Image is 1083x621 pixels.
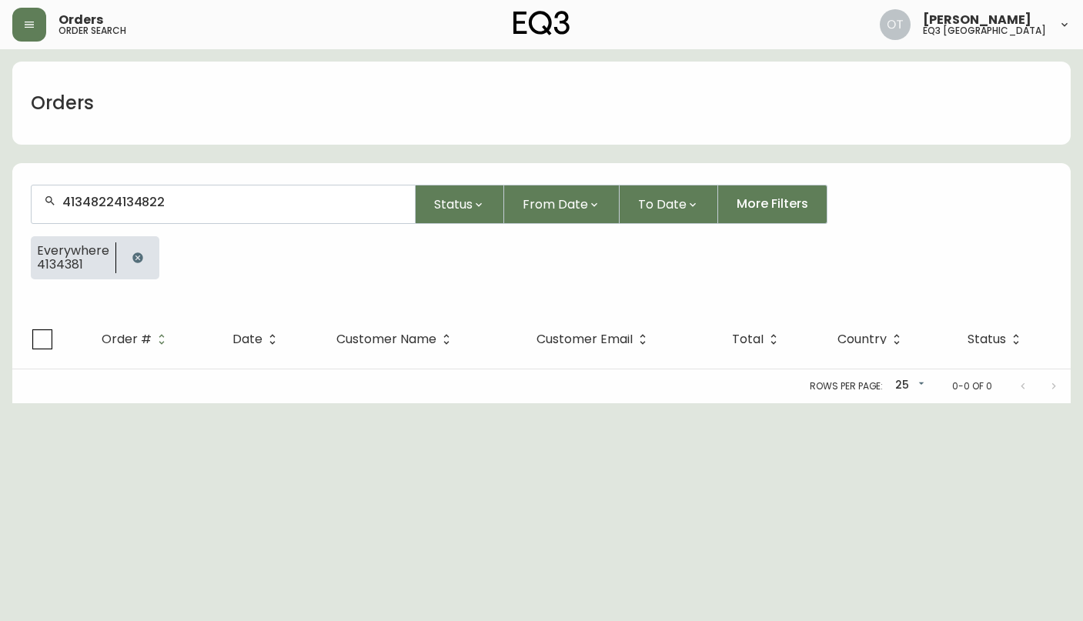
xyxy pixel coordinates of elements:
[336,335,436,344] span: Customer Name
[62,195,403,209] input: Search
[638,195,687,214] span: To Date
[880,9,911,40] img: 5d4d18d254ded55077432b49c4cb2919
[232,332,282,346] span: Date
[810,379,883,393] p: Rows per page:
[102,335,152,344] span: Order #
[523,195,588,214] span: From Date
[58,26,126,35] h5: order search
[37,244,109,258] span: Everywhere
[102,332,172,346] span: Order #
[718,185,827,224] button: More Filters
[732,332,784,346] span: Total
[536,332,653,346] span: Customer Email
[837,335,887,344] span: Country
[434,195,473,214] span: Status
[31,90,94,116] h1: Orders
[837,332,907,346] span: Country
[336,332,456,346] span: Customer Name
[923,14,1031,26] span: [PERSON_NAME]
[732,335,764,344] span: Total
[620,185,718,224] button: To Date
[968,332,1026,346] span: Status
[889,373,928,399] div: 25
[37,258,109,272] span: 4134381
[513,11,570,35] img: logo
[504,185,620,224] button: From Date
[923,26,1046,35] h5: eq3 [GEOGRAPHIC_DATA]
[968,335,1006,344] span: Status
[536,335,633,344] span: Customer Email
[416,185,504,224] button: Status
[737,195,808,212] span: More Filters
[58,14,103,26] span: Orders
[232,335,262,344] span: Date
[952,379,992,393] p: 0-0 of 0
